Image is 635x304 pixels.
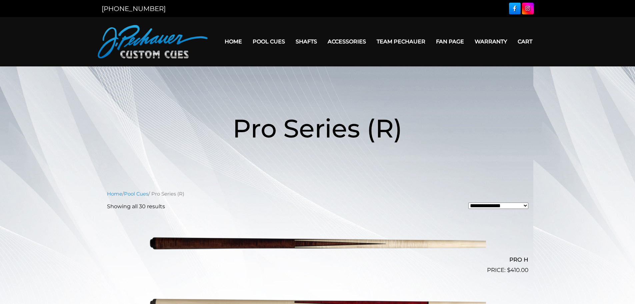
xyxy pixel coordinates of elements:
a: Cart [512,33,538,50]
select: Shop order [468,203,528,209]
a: Warranty [469,33,512,50]
img: PRO H [149,216,486,272]
h2: PRO H [107,254,528,266]
img: Pechauer Custom Cues [98,25,208,58]
span: $ [507,267,510,273]
a: Shafts [290,33,322,50]
a: Pool Cues [247,33,290,50]
span: Pro Series (R) [233,113,402,144]
a: [PHONE_NUMBER] [102,5,166,13]
a: PRO H $410.00 [107,216,528,275]
a: Fan Page [431,33,469,50]
bdi: 410.00 [507,267,528,273]
nav: Breadcrumb [107,190,528,198]
p: Showing all 30 results [107,203,165,211]
a: Pool Cues [124,191,148,197]
a: Accessories [322,33,371,50]
a: Home [219,33,247,50]
a: Team Pechauer [371,33,431,50]
a: Home [107,191,122,197]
